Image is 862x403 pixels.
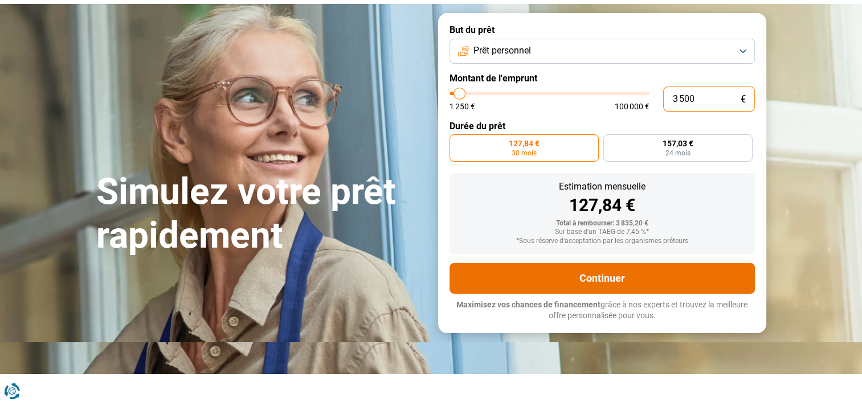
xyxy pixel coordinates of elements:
[459,220,746,228] div: Total à rembourser: 3 835,20 €
[741,94,746,104] span: €
[473,44,531,57] span: Prêt personnel
[459,182,746,191] div: Estimation mensuelle
[450,24,755,35] label: But du prêt
[450,121,755,131] label: Durée du prêt
[665,150,691,157] span: 24 mois
[450,73,755,84] label: Montant de l'emprunt
[450,39,755,64] button: Prêt personnel
[96,170,424,258] h1: Simulez votre prêt rapidement
[663,139,693,147] span: 157,03 €
[450,299,755,322] p: grâce à nos experts et trouvez la meilleure offre personnalisée pour vous.
[450,102,475,110] span: 1 250 €
[456,300,600,309] span: Maximisez vos chances de financement
[509,139,540,147] span: 127,84 €
[459,237,746,245] div: *Sous réserve d'acceptation par les organismes prêteurs
[615,102,649,110] span: 100 000 €
[459,228,746,236] div: Sur base d'un TAEG de 7,45 %*
[459,197,746,214] div: 127,84 €
[450,263,755,294] button: Continuer
[512,150,537,157] span: 30 mois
